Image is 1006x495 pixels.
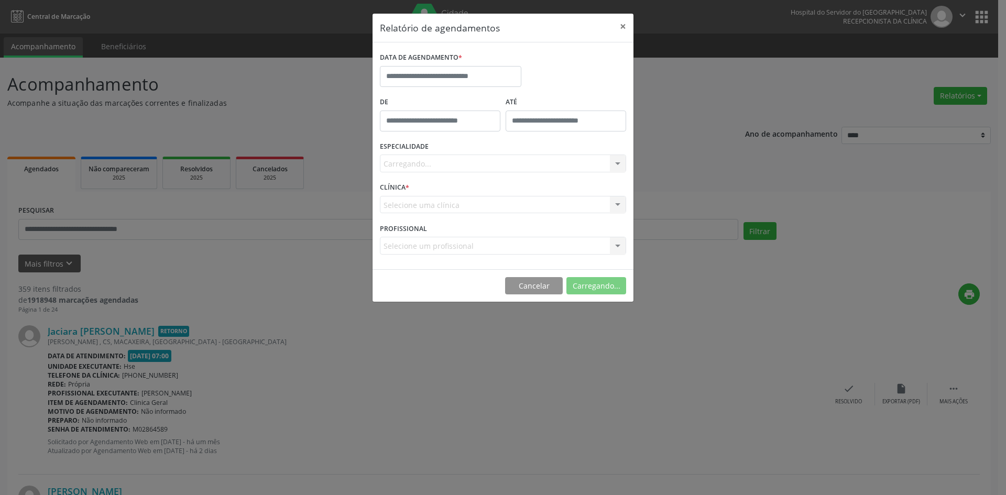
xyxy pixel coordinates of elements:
button: Close [613,14,633,39]
label: CLÍNICA [380,180,409,196]
button: Cancelar [505,277,563,295]
label: ATÉ [506,94,626,111]
button: Carregando... [566,277,626,295]
h5: Relatório de agendamentos [380,21,500,35]
label: PROFISSIONAL [380,221,427,237]
label: DATA DE AGENDAMENTO [380,50,462,66]
label: ESPECIALIDADE [380,139,429,155]
label: De [380,94,500,111]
